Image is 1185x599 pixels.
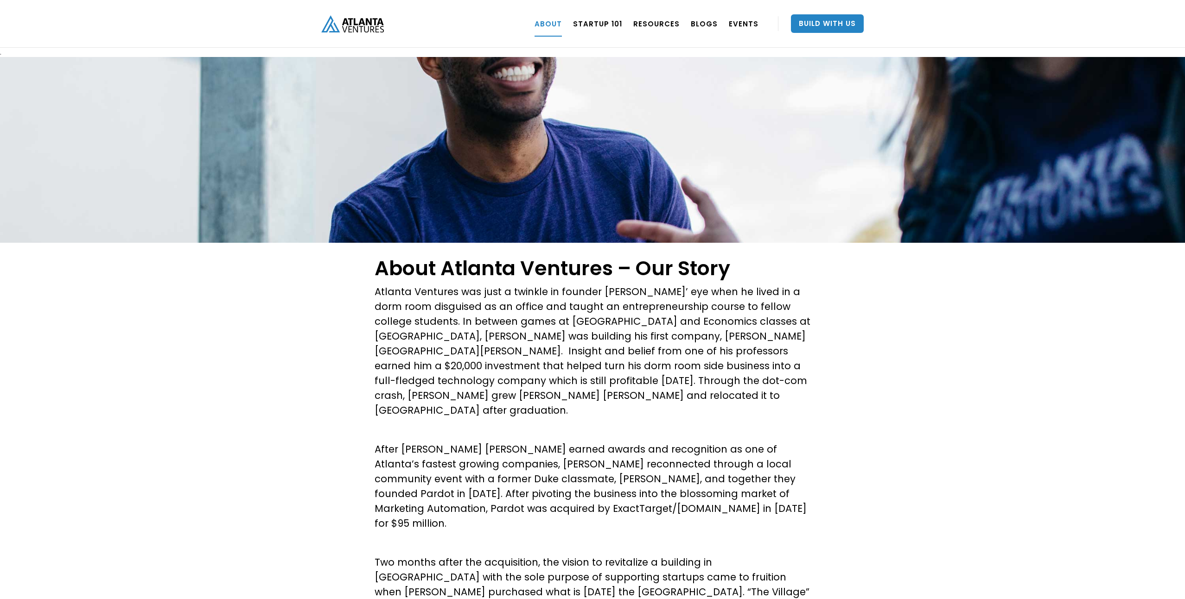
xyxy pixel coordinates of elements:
a: Startup 101 [573,11,622,37]
h1: About Atlanta Ventures – Our Story [375,257,810,280]
p: Atlanta Ventures was just a twinkle in founder [PERSON_NAME]’ eye when he lived in a dorm room di... [375,284,810,418]
a: BLOGS [691,11,718,37]
p: After [PERSON_NAME] [PERSON_NAME] earned awards and recognition as one of Atlanta’s fastest growi... [375,442,810,531]
a: Build With Us [791,14,864,33]
a: RESOURCES [633,11,680,37]
a: ABOUT [535,11,562,37]
a: EVENTS [729,11,758,37]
